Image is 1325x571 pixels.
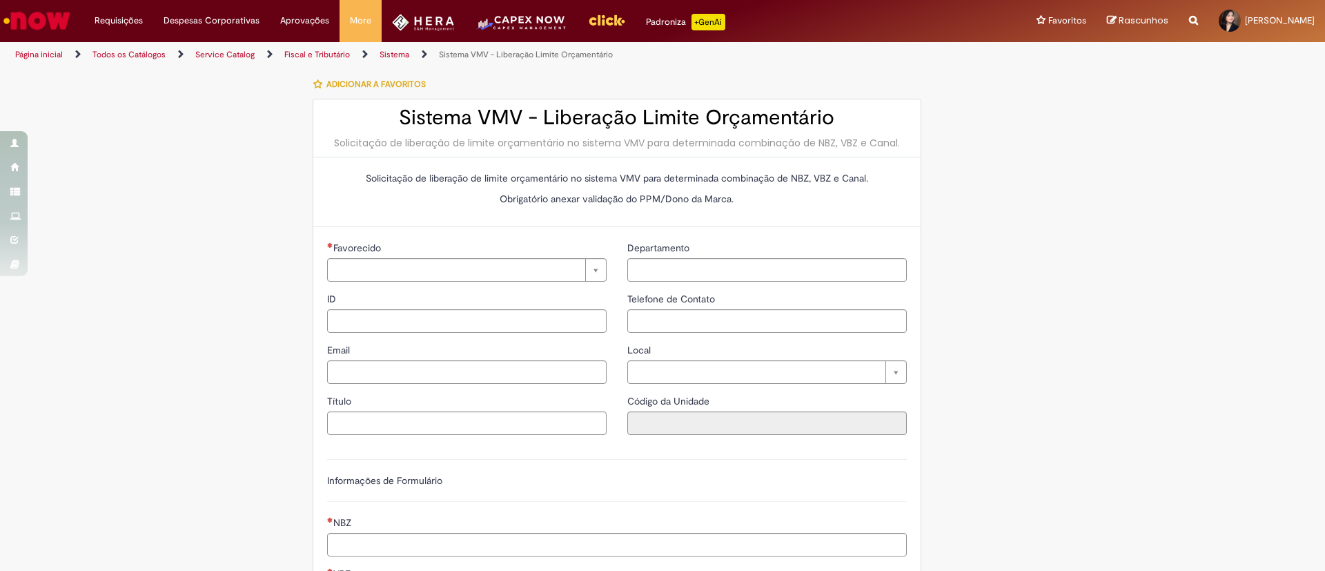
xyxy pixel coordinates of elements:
span: Título [327,395,354,407]
span: Necessários - Favorecido [333,242,384,254]
label: Informações de Formulário [327,474,442,487]
span: Local [627,344,654,356]
input: Departamento [627,258,907,282]
span: [PERSON_NAME] [1245,14,1315,26]
span: Requisições [95,14,143,28]
input: Telefone de Contato [627,309,907,333]
p: Obrigatório anexar validação do PPM/Dono da Marca. [327,192,907,206]
a: Sistema [380,49,409,60]
span: Departamento [627,242,692,254]
span: ID [327,293,339,305]
span: Rascunhos [1119,14,1168,27]
div: Solicitação de liberação de limite orçamentário no sistema VMV para determinada combinação de NBZ... [327,136,907,150]
img: HeraLogo.png [392,14,455,31]
img: ServiceNow [1,7,72,35]
div: Padroniza [646,14,725,30]
a: Limpar campo Favorecido [327,258,607,282]
a: Rascunhos [1107,14,1168,28]
span: Necessários [327,517,333,523]
a: Página inicial [15,49,63,60]
input: Título [327,412,607,435]
span: Somente leitura - Código da Unidade [627,395,712,407]
input: Código da Unidade [627,412,907,435]
a: Todos os Catálogos [92,49,166,60]
a: Limpar campo Local [627,360,907,384]
span: NBZ [333,516,354,529]
button: Adicionar a Favoritos [313,70,433,99]
input: Email [327,360,607,384]
span: More [350,14,371,28]
input: NBZ [327,533,907,557]
img: CapexLogo5.png [475,14,567,41]
a: Service Catalog [195,49,255,60]
p: Solicitação de liberação de limite orçamentário no sistema VMV para determinada combinação de NBZ... [327,171,907,185]
span: Necessários [327,242,333,248]
p: +GenAi [691,14,725,30]
span: Aprovações [280,14,329,28]
ul: Trilhas de página [10,42,873,68]
h2: Sistema VMV - Liberação Limite Orçamentário [327,106,907,129]
input: ID [327,309,607,333]
span: Adicionar a Favoritos [326,79,426,90]
a: Fiscal e Tributário [284,49,350,60]
label: Somente leitura - Código da Unidade [627,394,712,408]
span: Despesas Corporativas [164,14,259,28]
img: click_logo_yellow_360x200.png [588,10,625,30]
span: Telefone de Contato [627,293,718,305]
span: Favoritos [1048,14,1086,28]
span: Email [327,344,353,356]
a: Sistema VMV - Liberação Limite Orçamentário [439,49,613,60]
